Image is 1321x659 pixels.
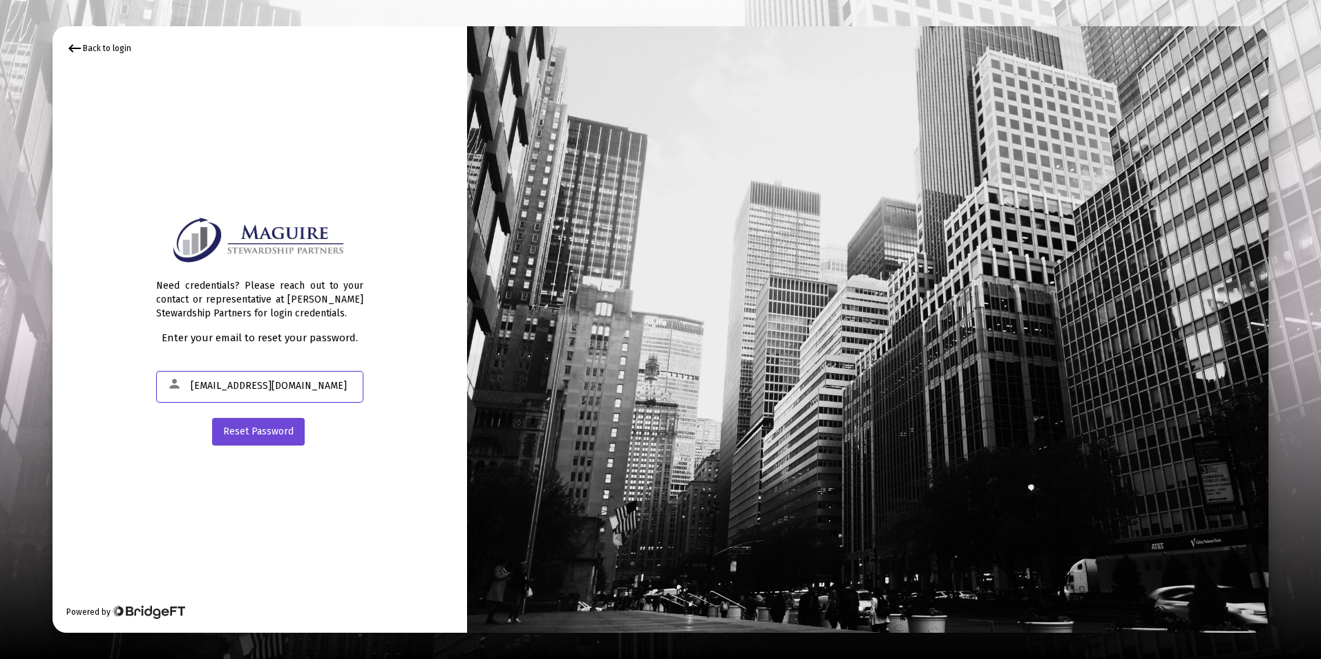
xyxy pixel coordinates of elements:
[168,213,352,265] img: Logo
[167,376,184,392] mat-icon: person
[156,331,363,345] div: Enter your email to reset your password.
[191,381,357,392] input: Email
[112,605,184,619] img: Bridge Financial Technology Logo
[156,265,363,321] div: Need credentials? Please reach out to your contact or representative at [PERSON_NAME] Stewardship...
[66,40,131,57] div: Back to login
[212,418,305,446] button: Reset Password
[223,426,294,437] span: Reset Password
[66,40,83,57] mat-icon: keyboard_backspace
[66,605,184,619] div: Powered by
